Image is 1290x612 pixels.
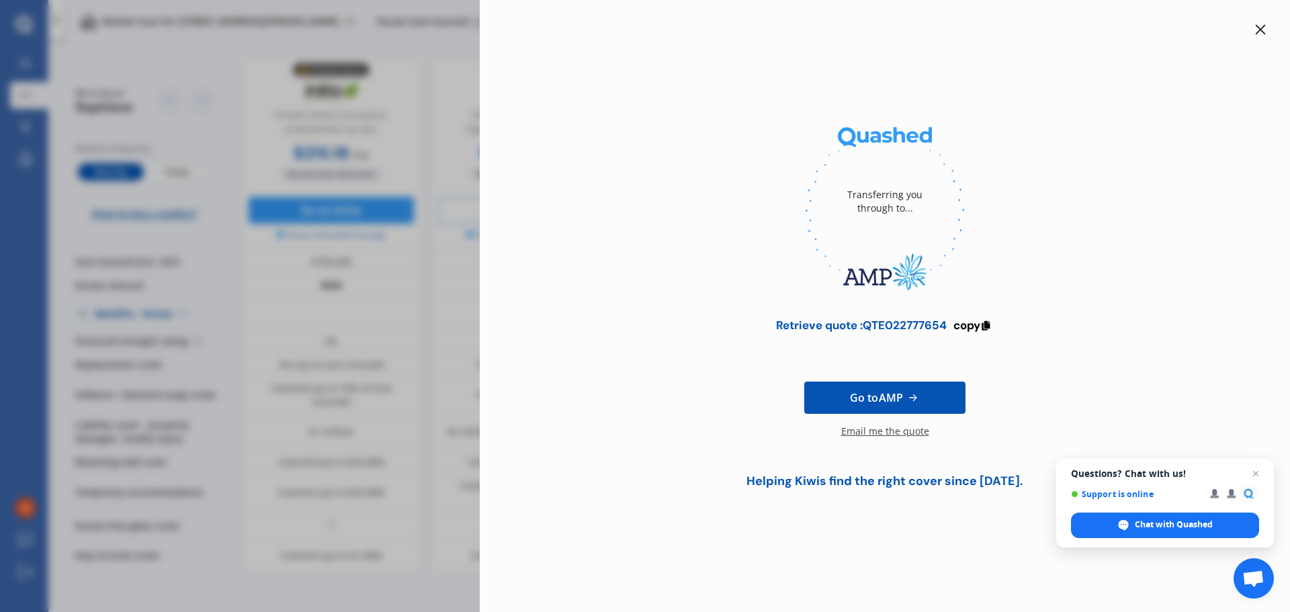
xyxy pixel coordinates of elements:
div: Chat with Quashed [1071,513,1259,538]
span: copy [953,318,980,333]
a: Go toAMP [804,382,965,414]
div: Transferring you through to... [831,161,939,242]
span: Close chat [1248,466,1264,482]
div: Email me the quote [841,425,929,451]
span: Go to AMP [850,390,903,406]
span: Questions? Chat with us! [1071,468,1259,479]
img: AMP.webp [805,242,965,302]
span: Chat with Quashed [1135,519,1213,531]
div: Open chat [1234,558,1274,599]
div: Helping Kiwis find the right cover since [DATE]. [737,474,1033,488]
span: Support is online [1071,489,1201,499]
div: Retrieve quote : QTE022777654 [776,318,947,332]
